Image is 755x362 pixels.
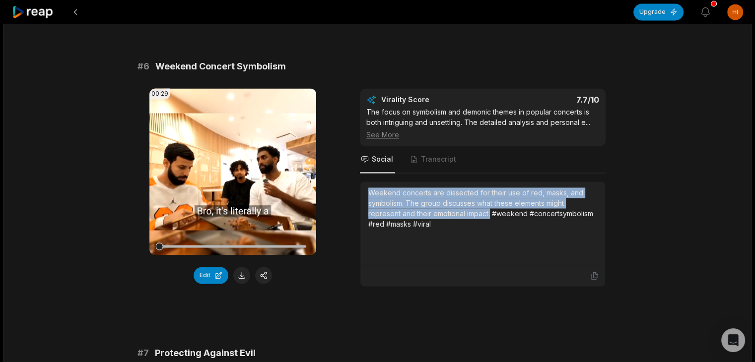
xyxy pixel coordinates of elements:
[421,154,456,164] span: Transcript
[155,60,286,73] span: Weekend Concert Symbolism
[372,154,393,164] span: Social
[360,146,606,173] nav: Tabs
[137,346,149,360] span: # 7
[381,95,488,105] div: Virality Score
[149,88,316,255] video: Your browser does not support mp4 format.
[633,3,684,20] button: Upgrade
[155,346,256,360] span: Protecting Against Evil
[366,107,599,140] div: The focus on symbolism and demonic themes in popular concerts is both intriguing and unsettling. ...
[366,129,599,140] div: See More
[368,187,597,229] div: Weekend concerts are dissected for their use of red, masks, and symbolism. The group discusses wh...
[721,328,745,352] div: Open Intercom Messenger
[137,60,149,73] span: # 6
[194,267,228,284] button: Edit
[493,95,600,105] div: 7.7 /10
